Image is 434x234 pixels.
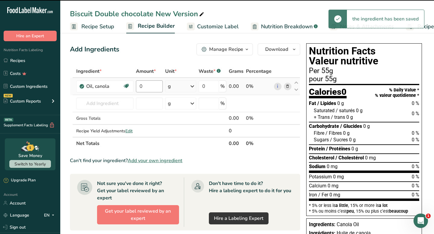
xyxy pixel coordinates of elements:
[261,23,313,31] span: Nutrition Breakdown
[309,164,325,169] span: Sodium
[245,137,273,149] th: 0%
[347,209,354,214] span: peu
[246,115,272,122] div: 0%
[309,67,419,75] div: Per 55g
[4,210,29,220] a: Language
[18,152,42,159] div: Save Money
[326,146,350,152] span: / Protéines
[199,68,221,75] div: Waste
[347,10,424,28] div: the ingredient has been saved
[209,46,243,53] div: Manage Recipe
[346,114,353,120] span: 0 g
[412,192,419,198] span: 0 %
[309,192,317,198] span: Iron
[197,23,239,31] span: Customize Label
[209,180,291,194] div: Don't have time to do it? Hire a labeling expert to do it for you
[251,20,318,33] a: Nutrition Breakdown
[76,128,134,134] div: Recipe Yield Adjustments
[329,192,340,198] span: 0 mg
[356,108,363,113] span: 0 g
[351,146,358,152] span: 0 g
[412,164,419,169] span: 0 %
[309,174,332,180] span: Potassium
[309,222,335,227] span: Ingredients:
[309,183,326,189] span: Calcium
[349,137,356,143] span: 0 g
[309,100,316,106] span: Fat
[335,155,364,161] span: / Cholestérol
[330,137,348,143] span: / Sucres
[246,83,272,90] div: 0%
[412,111,419,116] span: 0 %
[412,137,419,143] span: 0 %
[229,83,244,90] div: 0.00
[4,98,41,104] div: Custom Reports
[412,130,419,136] span: 0 %
[75,137,228,149] th: Net Totals
[97,205,179,224] button: Get your label reviewed by an expert
[187,20,239,33] a: Customize Label
[309,46,419,66] h1: Nutrition Facts Valeur nutritive
[70,8,205,19] div: Biscuit Double chocolate New Version
[4,94,13,97] div: NEW
[341,87,347,97] span: 0
[44,211,57,219] div: EN
[314,114,330,120] span: + Trans
[70,20,114,33] a: Recipe Setup
[426,214,431,218] span: 1
[309,201,419,213] section: * 5% or less is , 15% or more is
[70,157,300,164] div: Can't find your ingredient?
[365,155,376,161] span: 0 mg
[165,68,177,75] span: Unit
[412,174,419,180] span: 0 %
[328,183,338,189] span: 0 mg
[265,46,288,53] span: Download
[375,88,419,98] div: % Daily Value * % valeur quotidienne *
[76,97,134,109] input: Add Ingredient
[335,203,348,208] span: a little
[343,130,350,136] span: 0 g
[81,23,114,31] span: Recipe Setup
[126,19,175,34] a: Recipe Builder
[314,130,324,136] span: Fibre
[309,123,339,129] span: Carbohydrate
[258,43,300,55] button: Download
[337,100,344,106] span: 0 g
[229,127,244,134] div: 0
[246,68,272,75] span: Percentage
[86,83,123,90] div: Oil, canola
[389,209,408,214] span: beaucoup
[125,128,133,134] span: Edit
[274,83,281,90] a: i
[309,155,334,161] span: Cholesterol
[412,100,419,106] span: 0 %
[229,68,244,75] span: Grams
[336,108,355,113] span: / saturés
[314,137,329,143] span: Sugars
[325,130,342,136] span: / Fibres
[76,68,102,75] span: Ingredient
[97,180,179,202] div: Not sure you've done it right? Get your label reviewed by an expert
[4,31,57,41] button: Hire an Expert
[228,137,245,149] th: 0.00
[318,192,328,198] span: / Fer
[314,108,335,113] span: Saturated
[70,45,119,54] div: Add Ingredients
[309,146,325,152] span: Protein
[4,177,36,183] div: Upgrade Plan
[168,100,171,107] div: g
[363,123,370,129] span: 0 g
[229,115,244,122] div: 0.00
[414,214,428,228] iframe: Intercom live chat
[128,157,182,164] span: Add your own ingredient
[138,22,175,30] span: Recipe Builder
[309,209,419,213] div: * 5% ou moins c’est , 15% ou plus c’est
[337,222,359,227] span: Canola Oil
[14,161,46,167] span: Switch to Yearly
[331,114,345,120] span: / trans
[309,75,419,83] div: pour 55g
[209,212,269,224] a: Hire a Labeling Expert
[327,164,338,169] span: 0 mg
[4,118,13,122] div: BETA
[333,174,344,180] span: 0 mg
